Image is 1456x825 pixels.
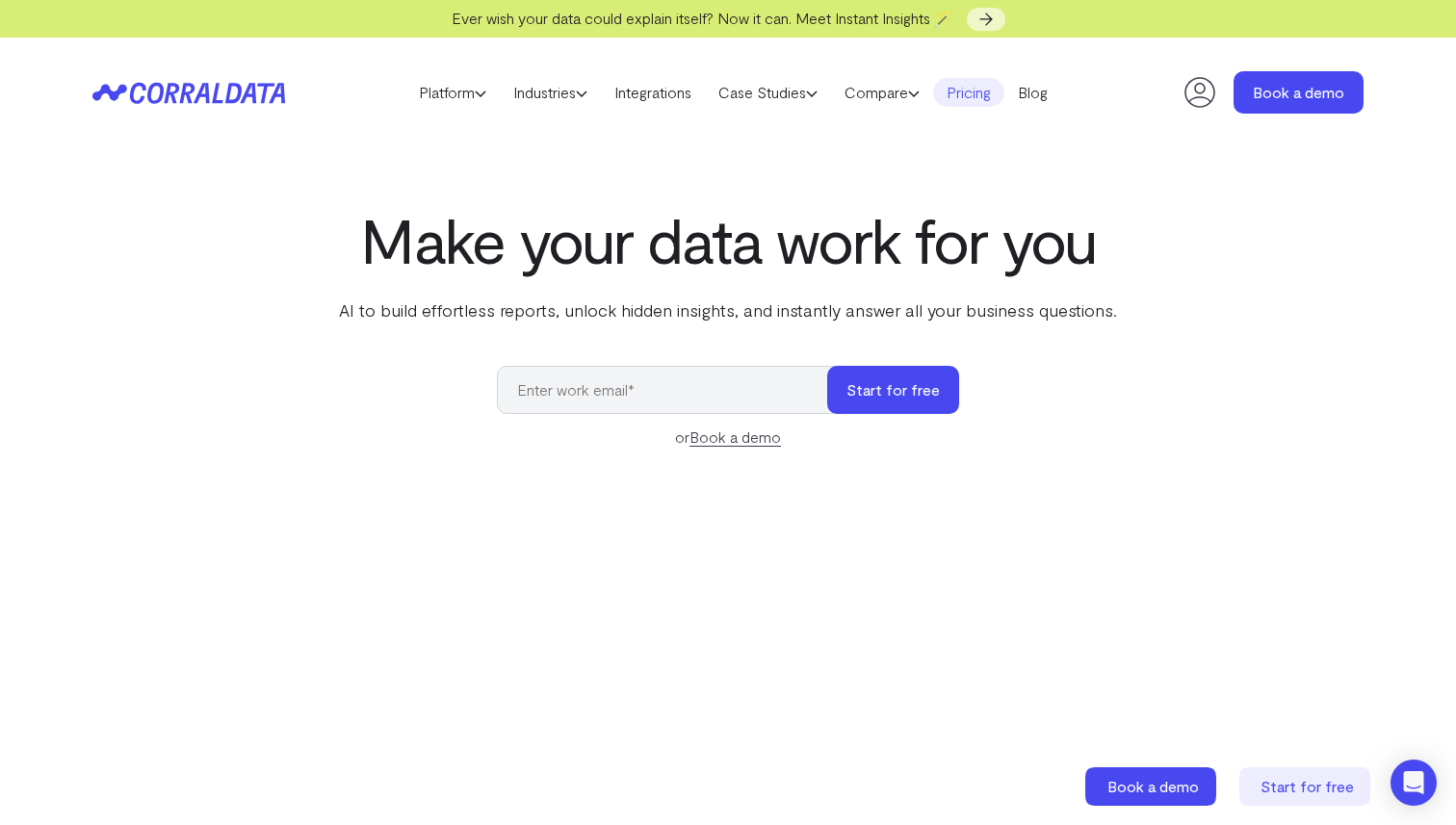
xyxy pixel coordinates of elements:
a: Industries [500,78,601,107]
div: or [497,425,959,449]
a: Book a demo [689,427,781,447]
a: Case Studies [705,78,831,107]
a: Integrations [601,78,705,107]
a: Platform [405,78,500,107]
a: Book a demo [1234,71,1364,114]
h1: Make your data work for you [335,205,1121,274]
input: Enter work email* [497,366,846,414]
a: Pricing [933,78,1004,107]
span: Ever wish your data could explain itself? Now it can. Meet Instant Insights 🪄 [452,9,953,27]
a: Blog [1004,78,1061,107]
a: Start for free [1239,767,1374,806]
a: Compare [831,78,933,107]
span: Start for free [1261,777,1354,795]
button: Start for free [827,366,959,414]
a: Book a demo [1085,767,1220,806]
span: Book a demo [1107,777,1199,795]
div: Open Intercom Messenger [1391,760,1437,806]
p: AI to build effortless reports, unlock hidden insights, and instantly answer all your business qu... [335,297,1121,322]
